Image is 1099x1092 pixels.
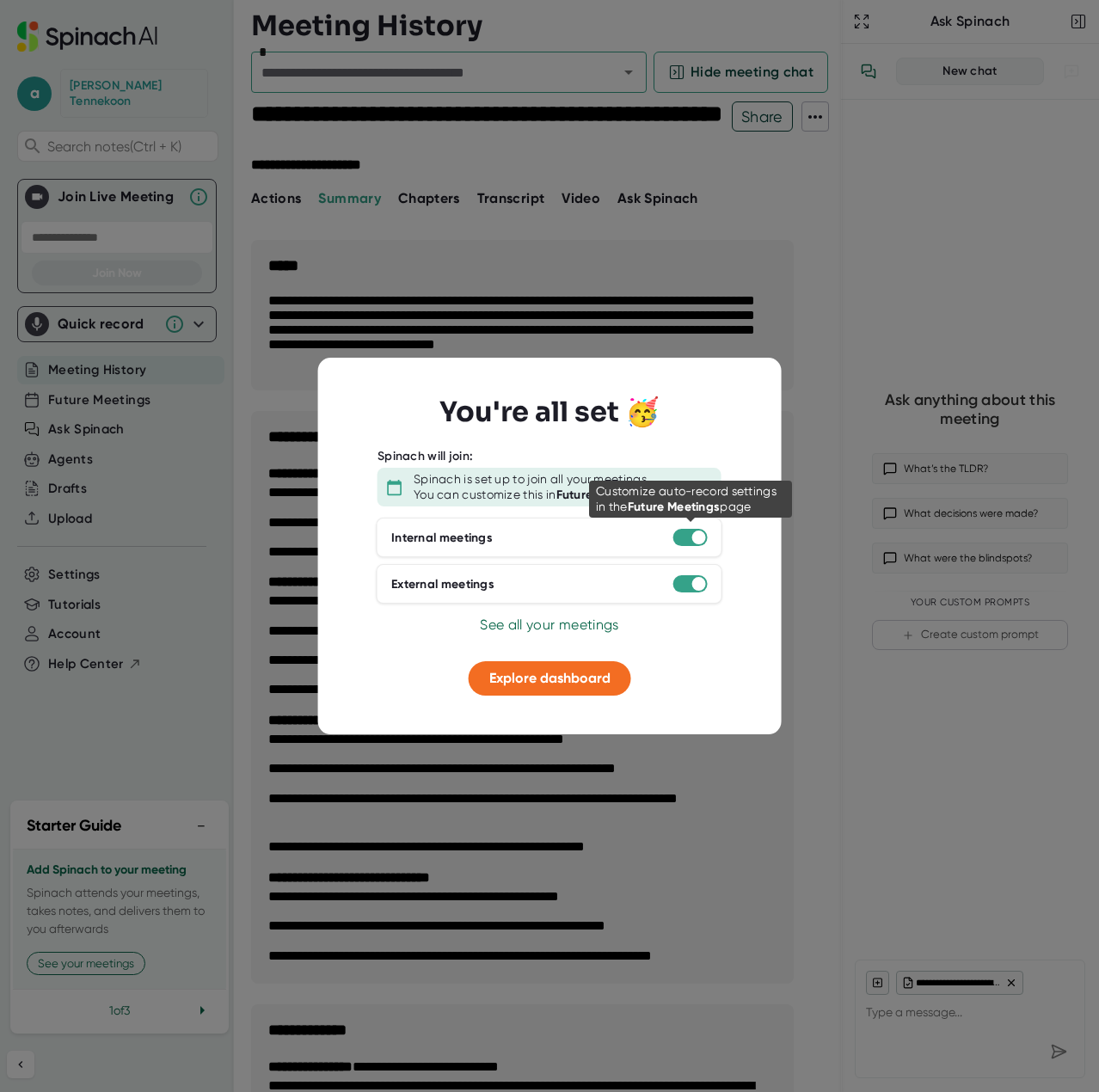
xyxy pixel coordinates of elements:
[414,472,649,488] div: Spinach is set up to join all your meetings.
[439,396,660,429] h3: You're all set 🥳
[480,615,618,635] button: See all your meetings
[480,617,618,633] span: See all your meetings
[378,449,473,464] div: Spinach will join:
[489,670,611,686] span: Explore dashboard
[391,577,494,592] div: External meetings
[391,531,493,546] div: Internal meetings
[469,661,631,696] button: Explore dashboard
[414,488,651,503] div: You can customize this in .
[556,488,649,502] b: Future Meetings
